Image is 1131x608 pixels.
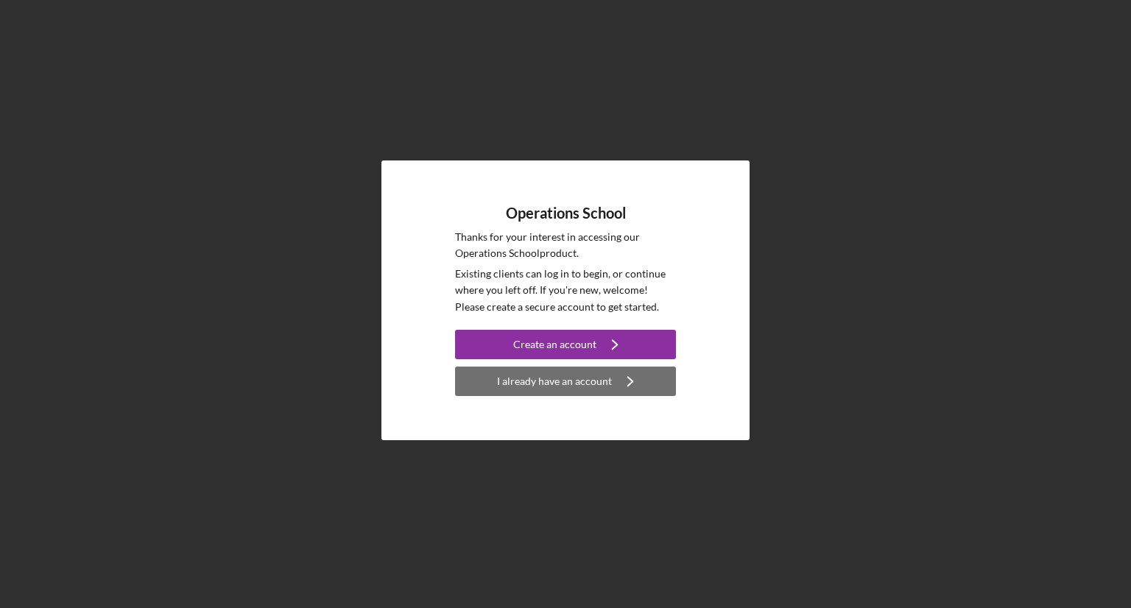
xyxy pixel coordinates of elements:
button: I already have an account [455,367,676,396]
h4: Operations School [506,205,626,222]
div: I already have an account [497,367,612,396]
p: Thanks for your interest in accessing our Operations School product. [455,229,676,262]
a: Create an account [455,330,676,363]
div: Create an account [513,330,596,359]
p: Existing clients can log in to begin, or continue where you left off. If you're new, welcome! Ple... [455,266,676,315]
button: Create an account [455,330,676,359]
